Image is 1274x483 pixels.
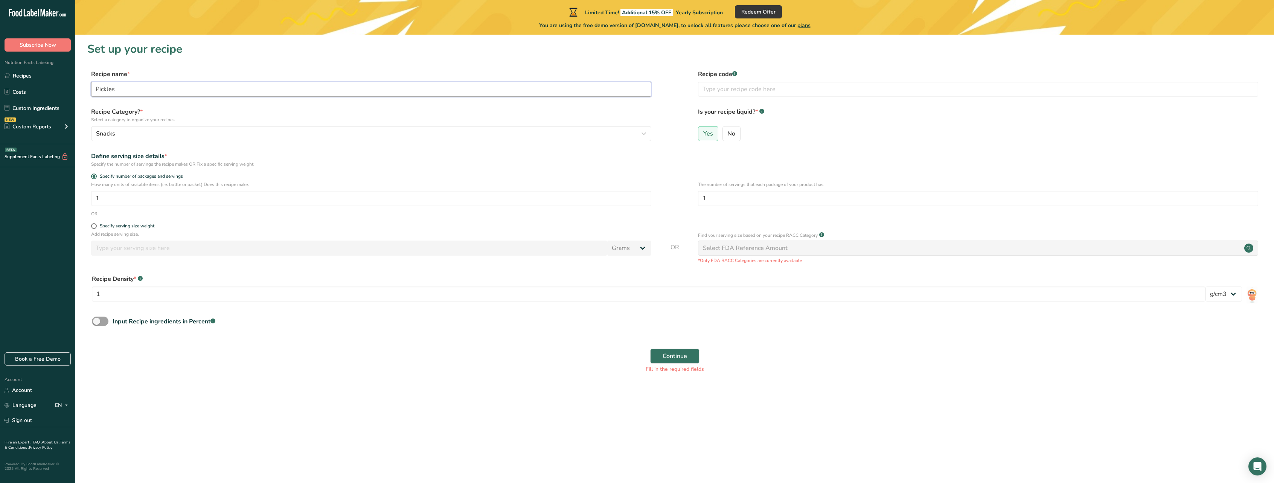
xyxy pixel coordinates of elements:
[698,181,1258,188] p: The number of servings that each package of your product has.
[620,9,673,16] span: Additional 15% OFF
[91,126,651,141] button: Snacks
[55,401,71,410] div: EN
[91,107,651,123] label: Recipe Category?
[91,181,651,188] p: How many units of sealable items (i.e. bottle or packet) Does this recipe make.
[20,41,56,49] span: Subscribe Now
[539,21,811,29] span: You are using the free demo version of [DOMAIN_NAME], to unlock all features please choose one of...
[568,8,723,17] div: Limited Time!
[91,82,651,97] input: Type your recipe name here
[5,440,31,445] a: Hire an Expert .
[91,152,651,161] div: Define serving size details
[663,352,687,361] span: Continue
[91,161,651,168] div: Specify the number of servings the recipe makes OR Fix a specific serving weight
[1248,457,1266,475] div: Open Intercom Messenger
[650,349,699,364] button: Continue
[29,445,52,450] a: Privacy Policy
[698,82,1258,97] input: Type your recipe code here
[87,41,1262,58] h1: Set up your recipe
[5,352,71,366] a: Book a Free Demo
[698,70,1258,79] label: Recipe code
[91,210,98,217] div: OR
[5,440,70,450] a: Terms & Conditions .
[33,440,42,445] a: FAQ .
[91,116,651,123] p: Select a category to organize your recipes
[91,241,607,256] input: Type your serving size here
[671,243,679,264] span: OR
[5,123,51,131] div: Custom Reports
[727,130,735,137] span: No
[92,365,1257,373] div: Fill in the required fields
[113,317,215,326] div: Input Recipe ingredients in Percent
[797,22,811,29] span: plans
[5,462,71,471] div: Powered By FoodLabelMaker © 2025 All Rights Reserved
[703,244,788,253] div: Select FDA Reference Amount
[92,286,1205,302] input: Type your density here
[741,8,776,16] span: Redeem Offer
[100,223,154,229] div: Specify serving size weight
[42,440,60,445] a: About Us .
[5,399,37,412] a: Language
[91,70,651,79] label: Recipe name
[96,129,115,138] span: Snacks
[91,231,651,238] p: Add recipe serving size.
[676,9,723,16] span: Yearly Subscription
[92,274,1205,283] div: Recipe Density
[97,174,183,179] span: Specify number of packages and servings
[1247,286,1257,303] img: ai-bot.1dcbe71.gif
[698,257,1258,264] p: *Only FDA RACC Categories are currently available
[5,148,17,152] div: BETA
[698,232,818,239] p: Find your serving size based on your recipe RACC Category
[5,38,71,52] button: Subscribe Now
[698,107,1258,123] label: Is your recipe liquid?
[735,5,782,18] button: Redeem Offer
[5,117,16,122] div: NEW
[703,130,713,137] span: Yes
